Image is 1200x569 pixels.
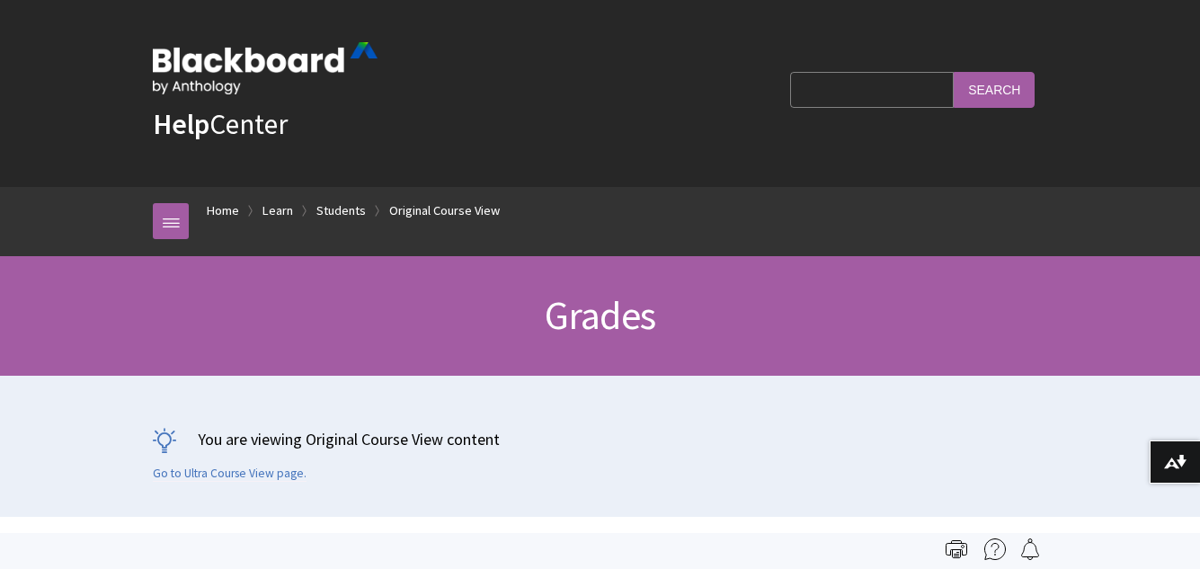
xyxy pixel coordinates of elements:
span: Grades [545,290,655,340]
p: You are viewing Original Course View content [153,428,1047,450]
a: Original Course View [389,200,500,222]
img: Follow this page [1019,538,1041,560]
a: Learn [262,200,293,222]
a: HelpCenter [153,106,288,142]
img: More help [984,538,1006,560]
a: Home [207,200,239,222]
img: Blackboard by Anthology [153,42,378,94]
a: Students [316,200,366,222]
strong: Help [153,106,209,142]
img: Print [946,538,967,560]
input: Search [954,72,1035,107]
a: Go to Ultra Course View page. [153,466,307,482]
